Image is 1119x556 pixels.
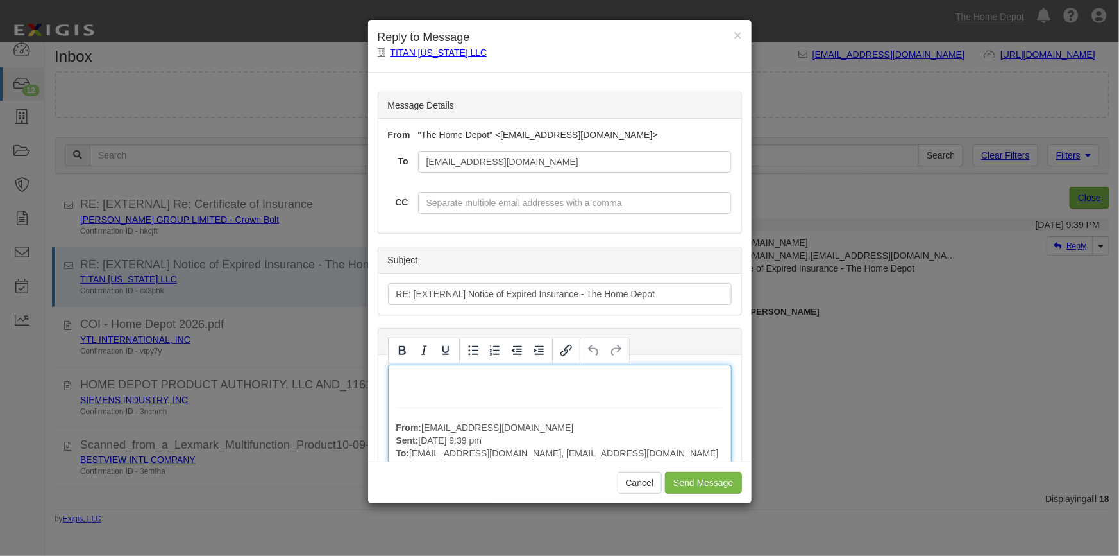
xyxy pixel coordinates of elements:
span: × [734,28,741,42]
label: To [378,151,408,168]
button: Bold [391,340,413,361]
input: Separate multiple email addresses with a comma [418,151,732,173]
strong: Sent: [396,435,419,446]
div: Message Details [378,92,741,119]
div: Subject [378,247,741,274]
button: Decrease indent [506,340,528,361]
button: Redo [605,340,627,361]
button: Underline [435,340,457,361]
button: Numbered list [484,340,506,361]
a: TITAN [US_STATE] LLC [391,48,487,58]
label: CC [378,192,408,209]
button: Italic [413,340,435,361]
button: Cancel [618,472,662,494]
button: Undo [583,340,605,361]
strong: From: [396,422,422,433]
div: Message [378,329,741,355]
button: Close [734,28,741,42]
button: Bullet list [462,340,484,361]
h4: Reply to Message [378,30,742,46]
strong: Cc: [396,461,411,471]
input: Separate multiple email addresses with a comma [418,192,732,214]
input: Send Message [665,472,741,494]
button: Insert/edit link [555,340,577,361]
strong: From [388,130,410,140]
button: Increase indent [528,340,550,361]
div: "The Home Depot" <[EMAIL_ADDRESS][DOMAIN_NAME]> [408,128,741,141]
p: [EMAIL_ADDRESS][DOMAIN_NAME] [DATE] 9:39 pm [EMAIL_ADDRESS][DOMAIN_NAME], [EMAIL_ADDRESS][DOMAIN_... [396,421,723,485]
strong: To: [396,448,410,458]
